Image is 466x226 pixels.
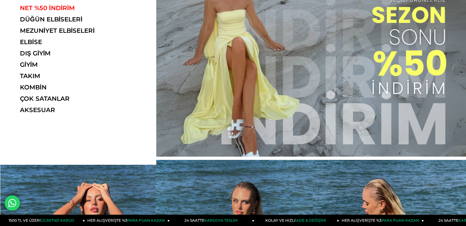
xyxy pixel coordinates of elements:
[20,27,104,34] a: MEZUNİYET ELBİSELERİ
[20,4,104,12] a: NET %50 İNDİRİM
[20,95,104,102] a: ÇOK SATANLAR
[0,215,85,226] a: 1500 TL VE ÜZERİÜCRETSİZ KARGO
[20,16,104,23] a: DÜĞÜN ELBİSELERİ
[295,218,326,223] span: İADE & DEĞİŞİM!
[20,106,104,114] a: AKSESUAR
[85,215,170,226] a: HER ALIŞVERİŞTE %3PARA PUAN KAZAN
[20,61,104,68] a: GİYİM
[204,218,237,223] span: KARGOYA TESLİM
[339,215,424,226] a: HER ALIŞVERİŞTE %3PARA PUAN KAZAN
[127,218,165,223] span: PARA PUAN KAZAN
[20,50,104,57] a: DIŞ GİYİM
[381,218,419,223] span: PARA PUAN KAZAN
[170,215,255,226] a: 24 SAATTEKARGOYA TESLİM
[41,218,74,223] span: ÜCRETSİZ KARGO
[20,38,104,46] a: ELBİSE
[20,84,104,91] a: KOMBİN
[20,72,104,80] a: TAKIM
[254,215,339,226] a: KOLAY VE HIZLIİADE & DEĞİŞİM!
